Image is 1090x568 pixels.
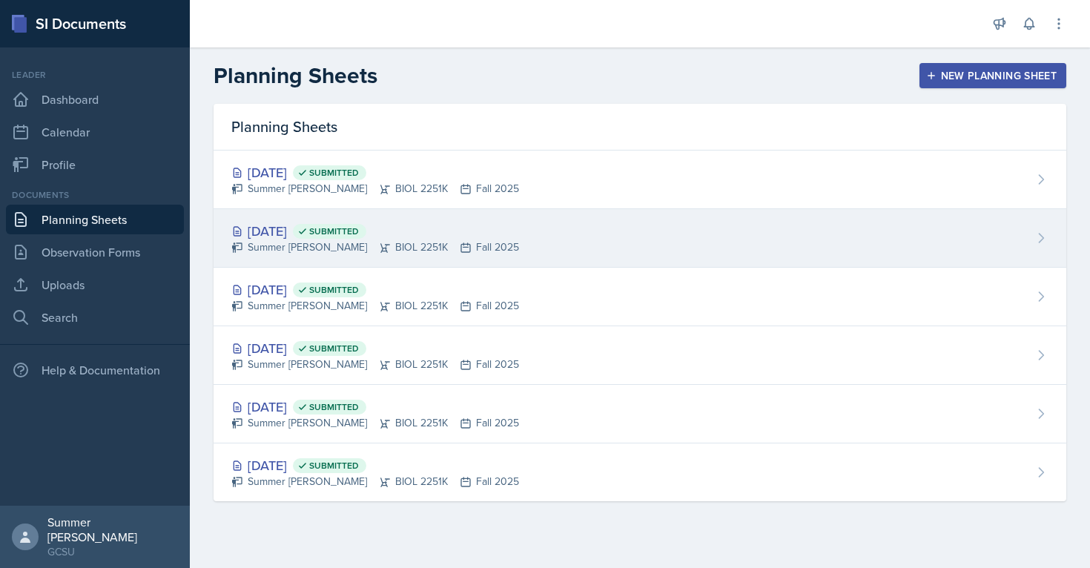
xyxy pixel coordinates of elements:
[231,181,519,197] div: Summer [PERSON_NAME] BIOL 2251K Fall 2025
[6,85,184,114] a: Dashboard
[231,338,519,358] div: [DATE]
[231,298,519,314] div: Summer [PERSON_NAME] BIOL 2251K Fall 2025
[47,544,178,559] div: GCSU
[6,205,184,234] a: Planning Sheets
[214,326,1066,385] a: [DATE] Submitted Summer [PERSON_NAME]BIOL 2251KFall 2025
[231,415,519,431] div: Summer [PERSON_NAME] BIOL 2251K Fall 2025
[6,270,184,300] a: Uploads
[47,515,178,544] div: Summer [PERSON_NAME]
[231,455,519,475] div: [DATE]
[231,280,519,300] div: [DATE]
[6,355,184,385] div: Help & Documentation
[231,397,519,417] div: [DATE]
[309,225,359,237] span: Submitted
[6,117,184,147] a: Calendar
[231,240,519,255] div: Summer [PERSON_NAME] BIOL 2251K Fall 2025
[309,167,359,179] span: Submitted
[309,343,359,354] span: Submitted
[214,209,1066,268] a: [DATE] Submitted Summer [PERSON_NAME]BIOL 2251KFall 2025
[214,443,1066,501] a: [DATE] Submitted Summer [PERSON_NAME]BIOL 2251KFall 2025
[309,460,359,472] span: Submitted
[231,162,519,182] div: [DATE]
[6,188,184,202] div: Documents
[919,63,1066,88] button: New Planning Sheet
[231,474,519,489] div: Summer [PERSON_NAME] BIOL 2251K Fall 2025
[929,70,1057,82] div: New Planning Sheet
[309,401,359,413] span: Submitted
[214,385,1066,443] a: [DATE] Submitted Summer [PERSON_NAME]BIOL 2251KFall 2025
[214,268,1066,326] a: [DATE] Submitted Summer [PERSON_NAME]BIOL 2251KFall 2025
[214,62,377,89] h2: Planning Sheets
[214,104,1066,151] div: Planning Sheets
[231,357,519,372] div: Summer [PERSON_NAME] BIOL 2251K Fall 2025
[6,303,184,332] a: Search
[6,150,184,179] a: Profile
[231,221,519,241] div: [DATE]
[214,151,1066,209] a: [DATE] Submitted Summer [PERSON_NAME]BIOL 2251KFall 2025
[309,284,359,296] span: Submitted
[6,68,184,82] div: Leader
[6,237,184,267] a: Observation Forms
